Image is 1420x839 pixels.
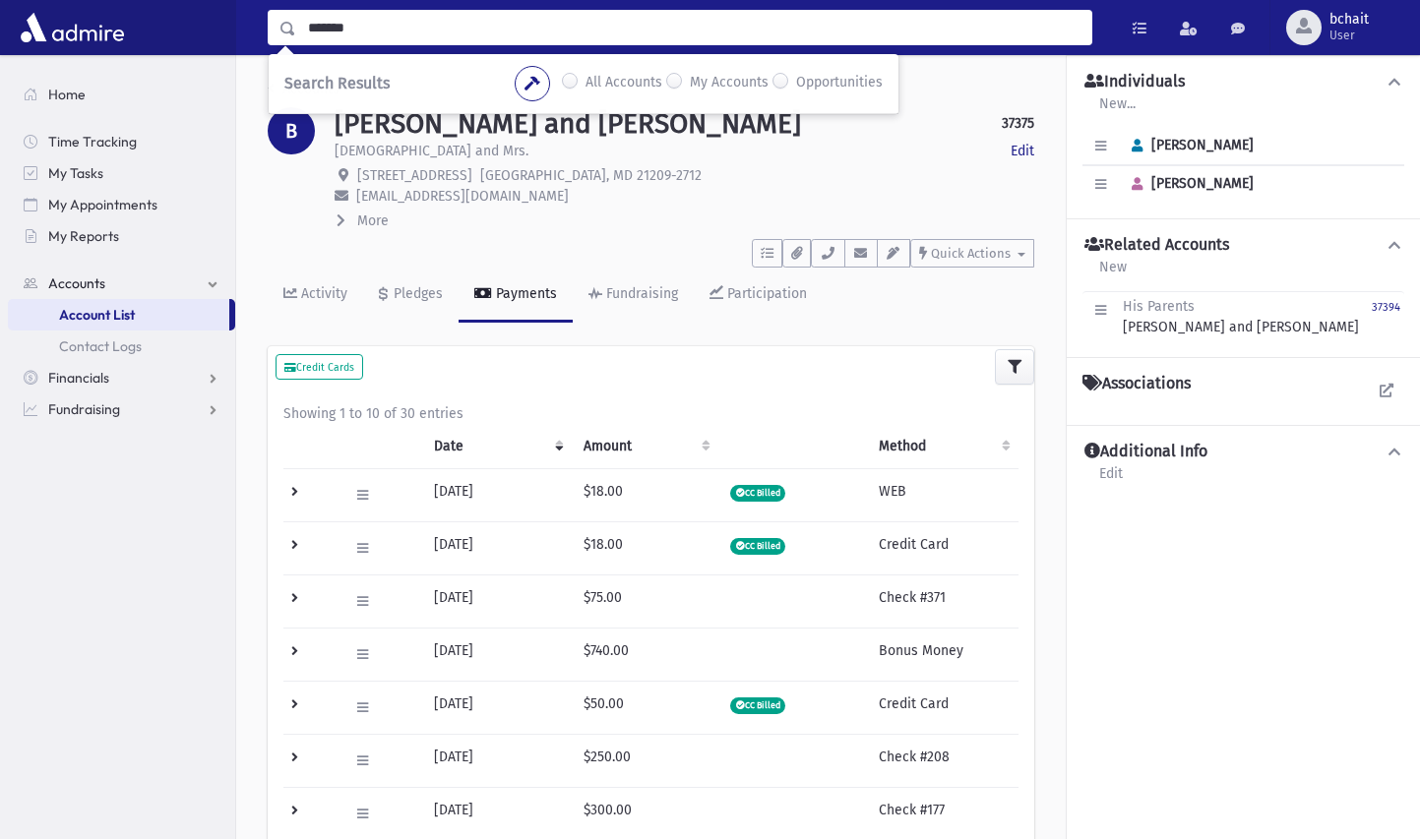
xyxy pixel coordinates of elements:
[1082,374,1191,393] h4: Associations
[268,107,315,154] div: B
[297,285,347,302] div: Activity
[335,107,801,141] h1: [PERSON_NAME] and [PERSON_NAME]
[48,369,109,387] span: Financials
[422,628,572,681] td: [DATE]
[8,268,235,299] a: Accounts
[910,239,1034,268] button: Quick Actions
[8,362,235,393] a: Financials
[572,521,718,574] td: $18.00
[268,81,340,97] a: Accounts
[723,285,807,302] div: Participation
[8,157,235,189] a: My Tasks
[283,403,1019,424] div: Showing 1 to 10 of 30 entries
[867,574,1019,628] td: Check #371
[422,574,572,628] td: [DATE]
[867,681,1019,734] td: Credit Card
[602,285,678,302] div: Fundraising
[16,8,129,47] img: AdmirePro
[1123,298,1195,315] span: His Parents
[480,167,702,184] span: [GEOGRAPHIC_DATA], MD 21209-2712
[422,424,572,469] th: Date: activate to sort column ascending
[1084,235,1229,256] h4: Related Accounts
[730,697,785,714] span: CC Billed
[1011,141,1034,161] a: Edit
[422,468,572,521] td: [DATE]
[8,126,235,157] a: Time Tracking
[572,681,718,734] td: $50.00
[268,79,340,107] nav: breadcrumb
[422,521,572,574] td: [DATE]
[59,337,142,355] span: Contact Logs
[8,299,229,330] a: Account List
[1098,256,1128,291] a: New
[1372,296,1400,337] a: 37394
[931,246,1011,261] span: Quick Actions
[1123,137,1254,153] span: [PERSON_NAME]
[572,734,718,787] td: $250.00
[8,220,235,252] a: My Reports
[422,734,572,787] td: [DATE]
[48,133,137,150] span: Time Tracking
[8,189,235,220] a: My Appointments
[357,167,472,184] span: [STREET_ADDRESS]
[335,141,528,161] p: [DEMOGRAPHIC_DATA] and Mrs.
[1329,12,1369,28] span: bchait
[284,74,390,92] span: Search Results
[492,285,557,302] div: Payments
[867,734,1019,787] td: Check #208
[48,274,105,292] span: Accounts
[796,72,883,95] label: Opportunities
[48,400,120,418] span: Fundraising
[1329,28,1369,43] span: User
[1123,175,1254,192] span: [PERSON_NAME]
[730,538,785,555] span: CC Billed
[48,86,86,103] span: Home
[8,393,235,425] a: Fundraising
[1123,296,1359,337] div: [PERSON_NAME] and [PERSON_NAME]
[48,196,157,213] span: My Appointments
[8,79,235,110] a: Home
[48,164,103,182] span: My Tasks
[1084,72,1185,92] h4: Individuals
[1082,442,1404,462] button: Additional Info
[422,681,572,734] td: [DATE]
[1082,72,1404,92] button: Individuals
[572,468,718,521] td: $18.00
[867,424,1019,469] th: Method: activate to sort column ascending
[284,361,354,374] small: Credit Cards
[586,72,662,95] label: All Accounts
[730,485,785,502] span: CC Billed
[1002,113,1034,134] strong: 37375
[268,268,363,323] a: Activity
[690,72,769,95] label: My Accounts
[867,468,1019,521] td: WEB
[1372,301,1400,314] small: 37394
[296,10,1091,45] input: Search
[572,424,718,469] th: Amount: activate to sort column ascending
[1082,235,1404,256] button: Related Accounts
[356,188,569,205] span: [EMAIL_ADDRESS][DOMAIN_NAME]
[48,227,119,245] span: My Reports
[573,268,694,323] a: Fundraising
[276,354,363,380] button: Credit Cards
[8,330,235,362] a: Contact Logs
[59,306,135,324] span: Account List
[1098,92,1137,128] a: New...
[572,628,718,681] td: $740.00
[459,268,573,323] a: Payments
[357,212,389,229] span: More
[363,268,459,323] a: Pledges
[1084,442,1207,462] h4: Additional Info
[867,628,1019,681] td: Bonus Money
[1098,462,1124,498] a: Edit
[867,521,1019,574] td: Credit Card
[694,268,823,323] a: Participation
[390,285,443,302] div: Pledges
[572,574,718,628] td: $75.00
[335,210,391,231] button: More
